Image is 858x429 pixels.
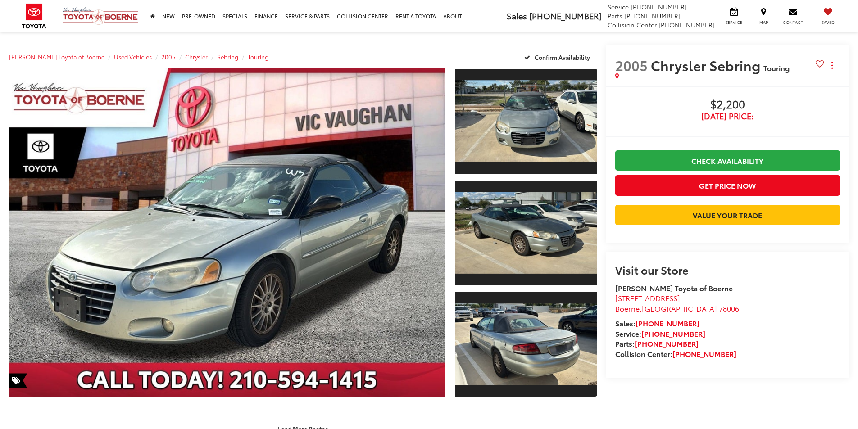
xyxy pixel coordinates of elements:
[535,53,590,61] span: Confirm Availability
[635,338,699,348] a: [PHONE_NUMBER]
[615,175,840,195] button: Get Price Now
[615,328,705,339] strong: Service:
[615,318,699,328] strong: Sales:
[831,62,833,69] span: dropdown dots
[9,373,27,388] span: Special
[818,19,838,25] span: Saved
[615,112,840,121] span: [DATE] Price:
[455,291,597,398] a: Expand Photo 3
[161,53,176,61] a: 2005
[608,2,629,11] span: Service
[641,328,705,339] a: [PHONE_NUMBER]
[9,68,445,397] a: Expand Photo 0
[631,2,687,11] span: [PHONE_NUMBER]
[519,49,597,65] button: Confirm Availability
[62,7,139,25] img: Vic Vaughan Toyota of Boerne
[455,68,597,175] a: Expand Photo 1
[615,293,680,303] span: [STREET_ADDRESS]
[248,53,268,61] a: Touring
[185,53,208,61] a: Chrysler
[719,303,739,313] span: 78006
[783,19,803,25] span: Contact
[453,192,598,274] img: 2005 Chrysler Sebring Touring
[615,348,736,359] strong: Collision Center:
[608,20,657,29] span: Collision Center
[615,150,840,171] a: Check Availability
[615,283,733,293] strong: [PERSON_NAME] Toyota of Boerne
[507,10,527,22] span: Sales
[642,303,717,313] span: [GEOGRAPHIC_DATA]
[624,11,681,20] span: [PHONE_NUMBER]
[615,303,640,313] span: Boerne
[615,303,739,313] span: ,
[651,55,763,75] span: Chrysler Sebring
[615,264,840,275] h2: Visit our Store
[455,180,597,286] a: Expand Photo 2
[724,19,744,25] span: Service
[615,98,840,112] span: $2,200
[114,53,152,61] a: Used Vehicles
[615,293,739,313] a: [STREET_ADDRESS] Boerne,[GEOGRAPHIC_DATA] 78006
[453,303,598,385] img: 2005 Chrysler Sebring Touring
[453,81,598,162] img: 2005 Chrysler Sebring Touring
[529,10,601,22] span: [PHONE_NUMBER]
[608,11,622,20] span: Parts
[754,19,773,25] span: Map
[5,66,449,399] img: 2005 Chrysler Sebring Touring
[615,55,648,75] span: 2005
[636,318,699,328] a: [PHONE_NUMBER]
[658,20,715,29] span: [PHONE_NUMBER]
[9,53,104,61] a: [PERSON_NAME] Toyota of Boerne
[217,53,238,61] a: Sebring
[824,57,840,73] button: Actions
[615,205,840,225] a: Value Your Trade
[615,338,699,348] strong: Parts:
[672,348,736,359] a: [PHONE_NUMBER]
[763,63,790,73] span: Touring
